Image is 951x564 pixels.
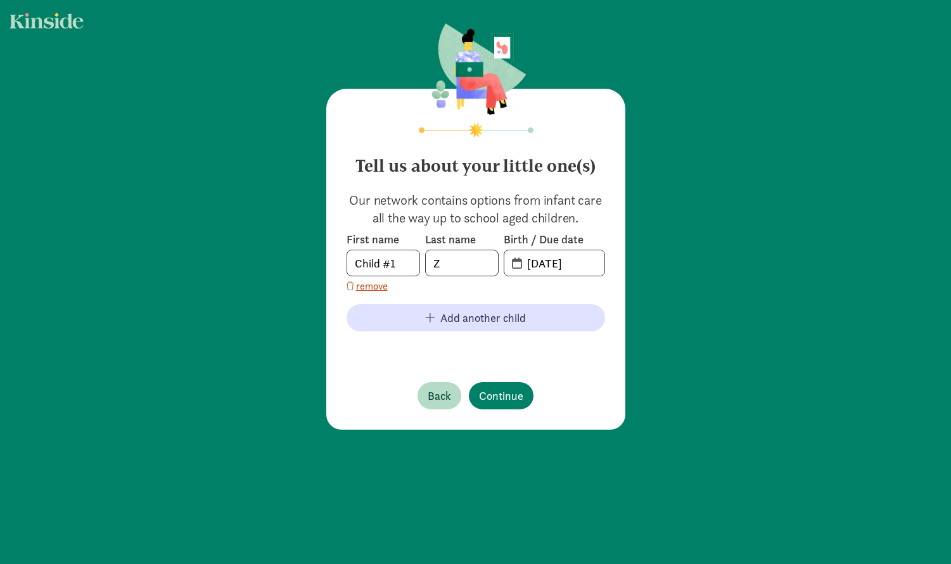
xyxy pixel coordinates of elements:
[428,387,451,404] span: Back
[347,304,605,331] button: Add another child
[469,382,533,409] button: Continue
[479,387,523,404] span: Continue
[425,232,499,247] label: Last name
[347,191,605,227] p: Our network contains options from infant care all the way up to school aged children.
[347,279,388,294] button: remove
[440,309,526,326] span: Add another child
[347,146,605,176] h4: Tell us about your little one(s)
[418,382,461,409] button: Back
[504,232,605,247] label: Birth / Due date
[347,232,420,247] label: First name
[356,279,388,294] span: remove
[520,250,604,276] input: MM-DD-YYYY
